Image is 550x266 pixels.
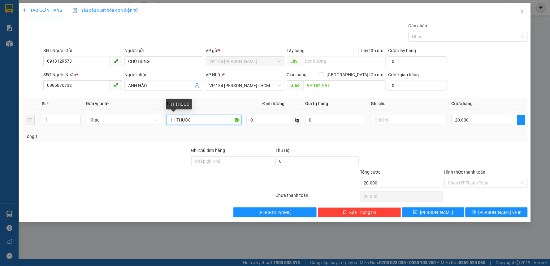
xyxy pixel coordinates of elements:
[166,115,242,125] input: VD: Bàn, Ghế
[513,3,531,20] button: Close
[287,80,303,90] span: Giao
[72,8,138,13] span: Yêu cầu xuất hóa đơn điện tử
[324,71,386,78] span: [GEOGRAPHIC_DATA] tận nơi
[305,101,328,106] span: Giá trị hàng
[359,47,386,54] span: Lấy tận nơi
[388,81,447,91] input: Cước giao hàng
[195,83,200,88] span: user-add
[318,207,401,217] button: deleteXóa Thông tin
[275,192,359,203] div: Chưa thanh toán
[191,148,225,153] label: Ghi chú đơn hàng
[479,209,522,216] span: [PERSON_NAME] và In
[287,56,301,66] span: Lấy
[42,101,47,106] span: SL
[113,58,118,63] span: phone
[22,8,63,13] span: TẠO ĐƠN HÀNG
[72,8,77,13] img: icon
[444,170,486,175] label: Hình thức thanh toán
[210,57,281,66] span: VP 108 Lê Hồng Phong - Vũng Tàu
[113,82,118,87] span: phone
[210,81,281,90] span: VP 184 Nguyễn Văn Trỗi - HCM
[262,101,284,106] span: Định lượng
[124,71,203,78] div: Người nhận
[25,133,212,140] div: Tổng: 1
[472,210,476,215] span: printer
[520,9,525,14] span: close
[43,47,122,54] div: SĐT Người Gửi
[371,115,447,125] input: Ghi Chú
[388,56,447,66] input: Cước lấy hàng
[275,148,290,153] span: Thu Hộ
[86,101,109,106] span: Đơn vị tính
[206,72,223,77] span: VP Nhận
[413,210,418,215] span: save
[89,115,158,125] span: Khác
[294,115,300,125] span: kg
[466,207,528,217] button: printer[PERSON_NAME] và In
[409,23,427,28] label: Gán nhãn
[287,72,307,77] span: Giao hàng
[287,48,305,53] span: Lấy hàng
[388,48,416,53] label: Cước lấy hàng
[349,209,376,216] span: Xóa Thông tin
[25,115,35,125] button: delete
[452,101,473,106] span: Cước hàng
[166,99,192,109] div: 1H THUỐC
[388,72,419,77] label: Cước giao hàng
[343,210,347,215] span: delete
[420,209,453,216] span: [PERSON_NAME]
[303,80,386,90] input: Dọc đường
[305,115,366,125] input: 0
[518,117,525,122] span: plus
[360,170,380,175] span: Tổng cước
[22,8,27,12] span: plus
[369,98,449,110] th: Ghi chú
[124,47,203,54] div: Người gửi
[517,115,525,125] button: plus
[43,71,122,78] div: SĐT Người Nhận
[402,207,465,217] button: save[PERSON_NAME]
[301,56,386,66] input: Dọc đường
[206,47,284,54] div: VP gửi
[258,209,292,216] span: [PERSON_NAME]
[191,156,275,166] input: Ghi chú đơn hàng
[233,207,317,217] button: [PERSON_NAME]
